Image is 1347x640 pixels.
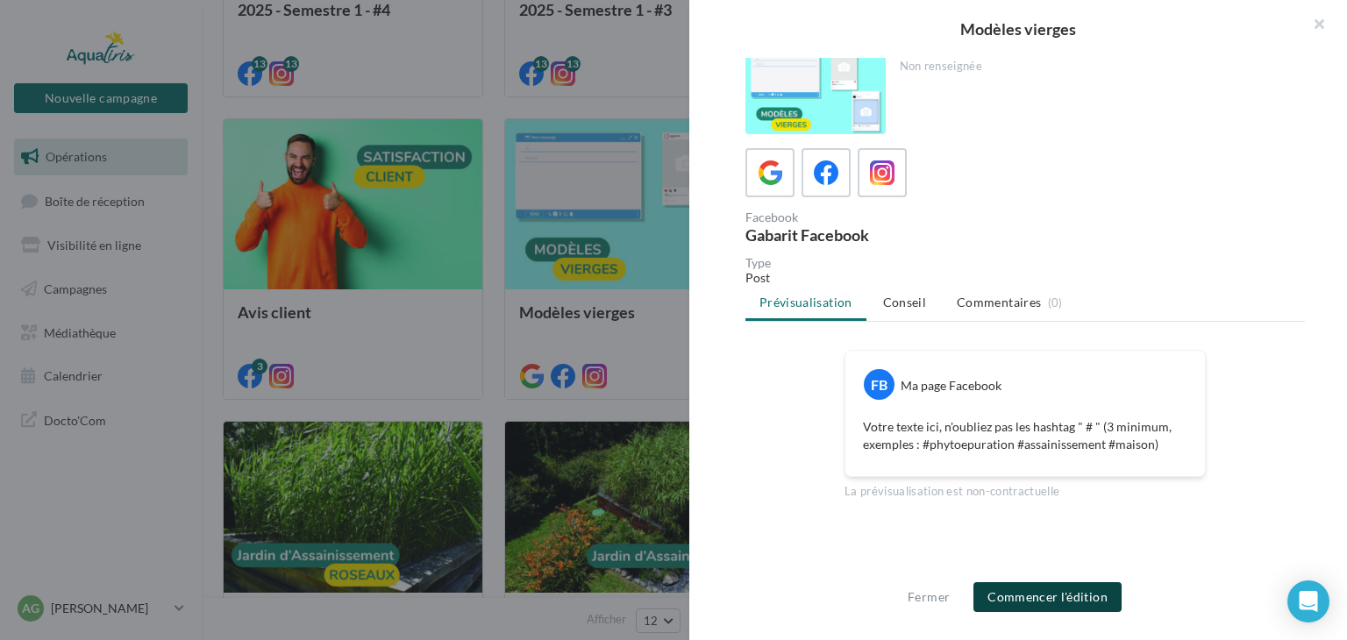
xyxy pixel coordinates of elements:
span: Commentaires [957,294,1041,311]
button: Fermer [901,587,957,608]
div: Ma page Facebook [901,377,1001,395]
div: Type [745,257,1305,269]
div: Post [745,269,1305,287]
span: (0) [1048,295,1063,309]
div: Gabarit Facebook [745,227,1018,243]
div: Non renseignée [900,59,1292,75]
span: Conseil [883,295,926,309]
div: La prévisualisation est non-contractuelle [845,477,1206,500]
div: Open Intercom Messenger [1287,580,1329,622]
div: Facebook [745,211,1018,224]
button: Commencer l'édition [973,582,1122,612]
div: FB [864,369,894,400]
div: Modèles vierges [717,21,1319,37]
p: Votre texte ici, n'oubliez pas les hashtag " # " (3 minimum, exemples : #phytoepuration #assainis... [863,418,1187,453]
